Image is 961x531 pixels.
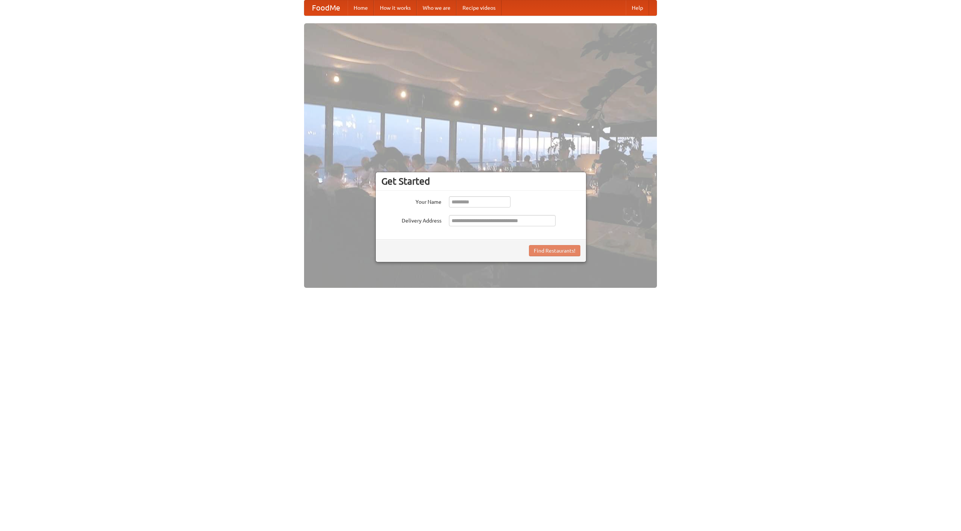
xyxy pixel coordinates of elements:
button: Find Restaurants! [529,245,580,256]
a: FoodMe [304,0,348,15]
a: Who we are [417,0,456,15]
h3: Get Started [381,176,580,187]
a: Home [348,0,374,15]
a: Recipe videos [456,0,502,15]
a: How it works [374,0,417,15]
label: Your Name [381,196,441,206]
label: Delivery Address [381,215,441,224]
a: Help [626,0,649,15]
